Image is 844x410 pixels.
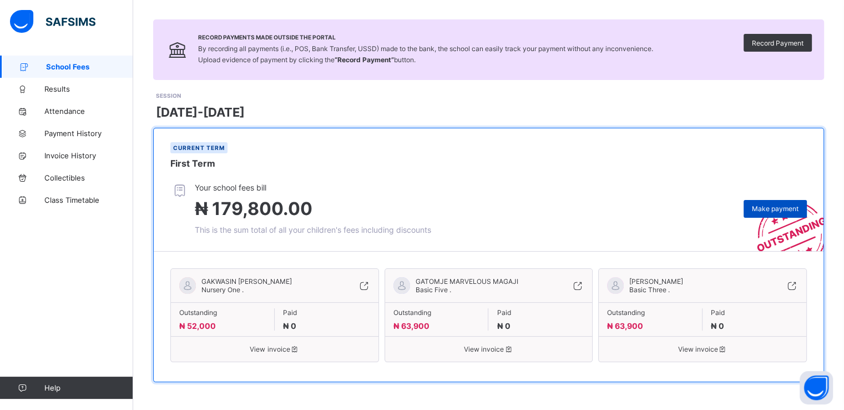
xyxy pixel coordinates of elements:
span: Record Payments Made Outside the Portal [198,34,653,41]
span: Outstanding [607,308,694,317]
span: Collectibles [44,173,133,182]
span: Class Timetable [44,196,133,204]
span: View invoice [179,345,370,353]
span: This is the sum total of all your children's fees including discounts [195,225,431,234]
span: Results [44,84,133,93]
span: Basic Three . [629,286,670,294]
span: ₦ 0 [497,321,510,331]
span: [PERSON_NAME] [629,277,683,286]
button: Open asap [800,371,833,404]
span: Paid [283,308,370,317]
span: Attendance [44,107,133,116]
span: Invoice History [44,151,133,160]
span: Payment History [44,129,133,138]
img: safsims [10,10,95,33]
span: ₦ 179,800.00 [195,198,312,219]
span: SESSION [156,92,181,99]
span: Make payment [752,204,798,213]
b: “Record Payment” [335,56,394,64]
span: Outstanding [393,308,480,317]
span: Current term [173,144,225,151]
span: Paid [497,308,584,317]
span: Outstanding [179,308,266,317]
span: View invoice [393,345,584,353]
span: [DATE]-[DATE] [156,105,245,119]
span: Help [44,383,133,392]
span: View invoice [607,345,798,353]
span: ₦ 52,000 [179,321,216,331]
span: ₦ 0 [711,321,724,331]
span: GATOMJE MARVELOUS MAGAJI [416,277,518,286]
span: Basic Five . [416,286,451,294]
span: School Fees [46,62,133,71]
span: ₦ 63,900 [607,321,643,331]
img: outstanding-stamp.3c148f88c3ebafa6da95868fa43343a1.svg [743,188,823,251]
span: Record Payment [752,39,803,47]
span: GAKWASIN [PERSON_NAME] [201,277,292,286]
span: ₦ 0 [283,321,296,331]
span: Paid [711,308,798,317]
span: Your school fees bill [195,183,431,192]
span: ₦ 63,900 [393,321,429,331]
span: By recording all payments (i.e., POS, Bank Transfer, USSD) made to the bank, the school can easil... [198,44,653,64]
span: First Term [170,158,215,169]
span: Nursery One . [201,286,244,294]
